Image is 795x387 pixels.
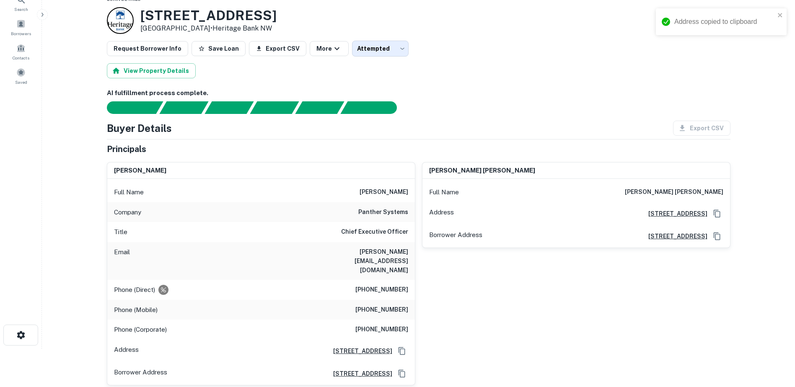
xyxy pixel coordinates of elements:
[711,230,723,243] button: Copy Address
[396,367,408,380] button: Copy Address
[341,227,408,237] h6: Chief Executive Officer
[355,305,408,315] h6: [PHONE_NUMBER]
[642,209,707,218] a: [STREET_ADDRESS]
[396,345,408,357] button: Copy Address
[114,187,144,197] p: Full Name
[753,320,795,360] iframe: Chat Widget
[14,6,28,13] span: Search
[114,166,166,175] h6: [PERSON_NAME]
[107,143,146,155] h5: Principals
[341,101,407,114] div: AI fulfillment process complete.
[429,230,482,243] p: Borrower Address
[295,101,344,114] div: Principals found, still searching for contact information. This may take time...
[625,187,723,197] h6: [PERSON_NAME] [PERSON_NAME]
[352,41,409,57] div: Attempted
[429,166,535,175] h6: [PERSON_NAME] [PERSON_NAME]
[107,63,196,78] button: View Property Details
[355,285,408,295] h6: [PHONE_NUMBER]
[358,207,408,217] h6: panther systems
[11,30,31,37] span: Borrowers
[212,24,272,32] a: Heritage Bank NW
[642,232,707,241] a: [STREET_ADDRESS]
[107,121,172,136] h4: Buyer Details
[3,16,39,39] a: Borrowers
[114,247,130,275] p: Email
[326,346,392,356] a: [STREET_ADDRESS]
[114,325,167,335] p: Phone (Corporate)
[114,367,167,380] p: Borrower Address
[429,187,459,197] p: Full Name
[97,101,160,114] div: Sending borrower request to AI...
[15,79,27,85] span: Saved
[158,285,168,295] div: Requests to not be contacted at this number
[114,227,127,237] p: Title
[205,101,254,114] div: Documents found, AI parsing details...
[355,325,408,335] h6: [PHONE_NUMBER]
[114,285,155,295] p: Phone (Direct)
[711,207,723,220] button: Copy Address
[159,101,208,114] div: Your request is received and processing...
[310,41,349,56] button: More
[3,64,39,87] a: Saved
[249,41,306,56] button: Export CSV
[360,187,408,197] h6: [PERSON_NAME]
[777,12,783,20] button: close
[308,247,408,275] h6: [PERSON_NAME][EMAIL_ADDRESS][DOMAIN_NAME]
[674,17,775,27] div: Address copied to clipboard
[114,305,158,315] p: Phone (Mobile)
[250,101,299,114] div: Principals found, AI now looking for contact information...
[107,88,730,98] h6: AI fulfillment process complete.
[114,207,141,217] p: Company
[3,40,39,63] a: Contacts
[140,23,277,34] p: [GEOGRAPHIC_DATA] •
[114,345,139,357] p: Address
[429,207,454,220] p: Address
[192,41,246,56] button: Save Loan
[326,369,392,378] a: [STREET_ADDRESS]
[13,54,29,61] span: Contacts
[140,8,277,23] h3: [STREET_ADDRESS]
[107,41,188,56] button: Request Borrower Info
